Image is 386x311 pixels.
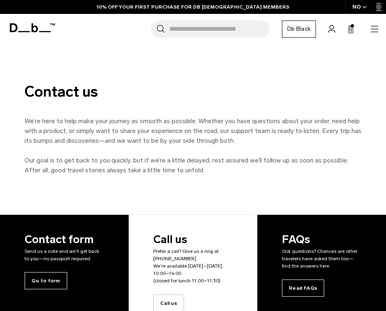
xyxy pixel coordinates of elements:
div: Contact us [25,83,361,100]
a: 10% OFF YOUR FIRST PURCHASE FOR DB [DEMOGRAPHIC_DATA] MEMBERS [97,3,289,11]
p: We’re here to help make your journey as smooth as possible. Whether you have questions about your... [25,116,361,146]
span: Go to form [25,272,67,289]
h3: FAQs [282,231,361,270]
span: Read FAQs [282,279,324,297]
h3: Contact form [25,231,104,263]
p: Got questions? Chances are other travelers have asked them too—find the answers here. [282,248,361,270]
p: Our goal is to get back to you quickly, but if we’re a little delayed, rest assured we’ll follow ... [25,155,361,175]
p: Prefer a call? Give us a ring at [PHONE_NUMBER] We’re available [DATE]–[DATE], 10:00–14:00 (close... [153,248,233,284]
h3: Call us [153,231,233,285]
p: Send us a note and we’ll get back to you—no passport required. [25,248,104,262]
a: Db Black [282,20,316,38]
